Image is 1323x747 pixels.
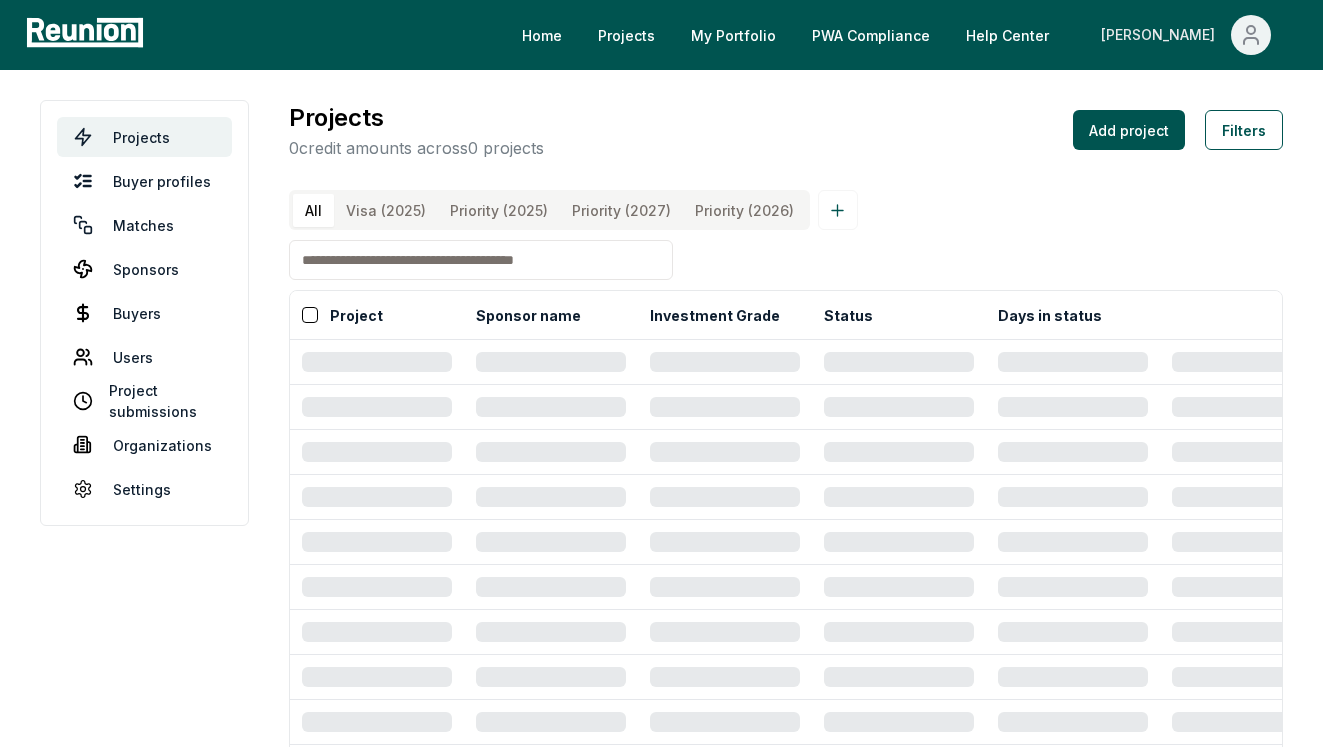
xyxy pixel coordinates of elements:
[646,295,784,335] button: Investment Grade
[683,194,806,227] button: Priority (2026)
[506,15,1303,55] nav: Main
[57,337,232,377] a: Users
[57,249,232,289] a: Sponsors
[57,425,232,465] a: Organizations
[1073,110,1185,150] button: Add project
[334,194,438,227] button: Visa (2025)
[57,205,232,245] a: Matches
[820,295,877,335] button: Status
[582,15,671,55] a: Projects
[796,15,946,55] a: PWA Compliance
[57,293,232,333] a: Buyers
[57,161,232,201] a: Buyer profiles
[1085,15,1287,55] button: [PERSON_NAME]
[472,295,585,335] button: Sponsor name
[289,136,544,160] p: 0 credit amounts across 0 projects
[675,15,792,55] a: My Portfolio
[293,194,334,227] button: All
[326,295,387,335] button: Project
[1101,15,1223,55] div: [PERSON_NAME]
[994,295,1106,335] button: Days in status
[57,117,232,157] a: Projects
[57,381,232,421] a: Project submissions
[950,15,1065,55] a: Help Center
[289,100,544,136] h3: Projects
[57,469,232,509] a: Settings
[560,194,683,227] button: Priority (2027)
[506,15,578,55] a: Home
[1205,110,1283,150] button: Filters
[438,194,560,227] button: Priority (2025)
